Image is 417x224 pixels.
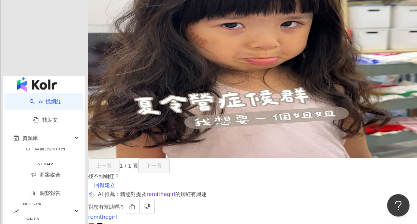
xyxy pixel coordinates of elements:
[33,117,58,123] a: 找貼文
[94,180,115,192] span: 回報建立
[13,209,19,214] span: rise
[17,77,57,92] img: logo
[146,191,175,197] span: remithegirl
[98,191,207,199] div: AI 推薦 ：
[22,130,38,147] span: 資源庫
[88,199,417,214] div: 對您有幫助嗎？
[30,99,61,105] a: searchAI 找網紅
[387,194,410,217] iframe: Help Scout Beacon - Open
[138,158,170,173] button: 下一頁
[31,190,61,196] a: 洞察報告
[88,158,120,173] button: 上一頁
[120,163,138,169] span: 1 / 1 頁
[88,214,417,220] div: remithegirl
[120,191,207,197] span: 猜您對提及 的網紅有興趣
[88,173,417,179] div: 找不到網紅？
[13,145,77,173] a: 效益預測報告ALPHA
[31,172,61,178] a: 商案媒合
[88,179,121,191] button: 回報建立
